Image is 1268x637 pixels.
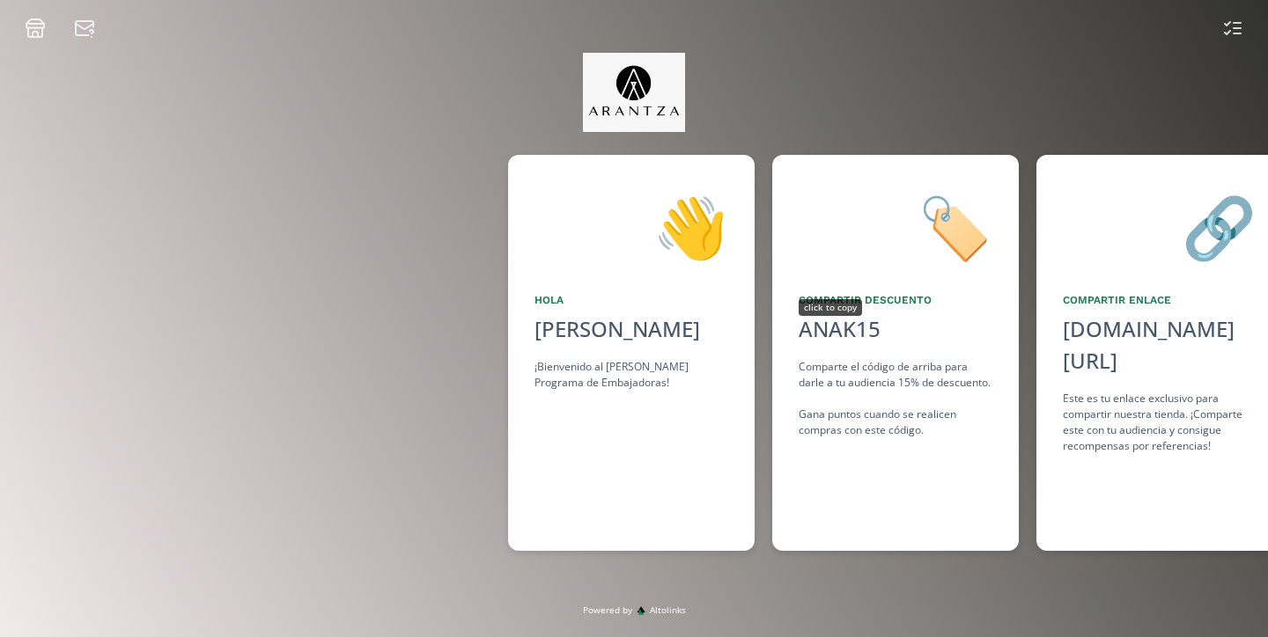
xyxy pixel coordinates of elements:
[534,359,728,391] div: ¡Bienvenido al [PERSON_NAME] Programa de Embajadoras!
[583,53,686,132] img: jpq5Bx5xx2a5
[1063,181,1257,271] div: 🔗
[799,299,862,316] div: click to copy
[534,313,728,345] div: [PERSON_NAME]
[799,313,881,345] div: ANAK15
[799,181,992,271] div: 🏷️
[799,292,992,308] div: Compartir Descuento
[637,606,645,615] img: favicon-32x32.png
[583,604,632,617] span: Powered by
[1063,292,1257,308] div: Compartir Enlace
[1063,391,1257,454] div: Este es tu enlace exclusivo para compartir nuestra tienda. ¡Comparte este con tu audiencia y cons...
[1063,313,1257,377] div: [DOMAIN_NAME][URL]
[534,292,728,308] div: Hola
[650,604,686,617] span: Altolinks
[799,359,992,438] div: Comparte el código de arriba para darle a tu audiencia 15% de descuento. Gana puntos cuando se re...
[534,181,728,271] div: 👋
